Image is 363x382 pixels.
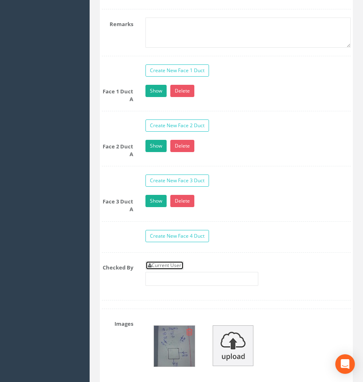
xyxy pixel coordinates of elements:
[145,140,167,152] a: Show
[145,230,209,242] a: Create New Face 4 Duct
[145,195,167,207] a: Show
[213,325,253,366] img: upload_icon.png
[170,140,194,152] a: Delete
[96,317,139,328] label: Images
[170,85,194,97] a: Delete
[145,261,184,270] a: Current User
[145,119,209,132] a: Create New Face 2 Duct
[145,174,209,187] a: Create New Face 3 Duct
[154,326,195,367] img: ec9be89e-43a4-7c48-bd76-c34aa1975893_f20d2fbe-347c-3325-ea23-1032fdb07723_thumb.jpg
[96,261,139,272] label: Checked By
[145,64,209,77] a: Create New Face 1 Duct
[145,85,167,97] a: Show
[96,18,139,28] label: Remarks
[96,195,139,213] label: Face 3 Duct A
[335,354,355,374] div: Open Intercom Messenger
[170,195,194,207] a: Delete
[96,140,139,158] label: Face 2 Duct A
[96,85,139,103] label: Face 1 Duct A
